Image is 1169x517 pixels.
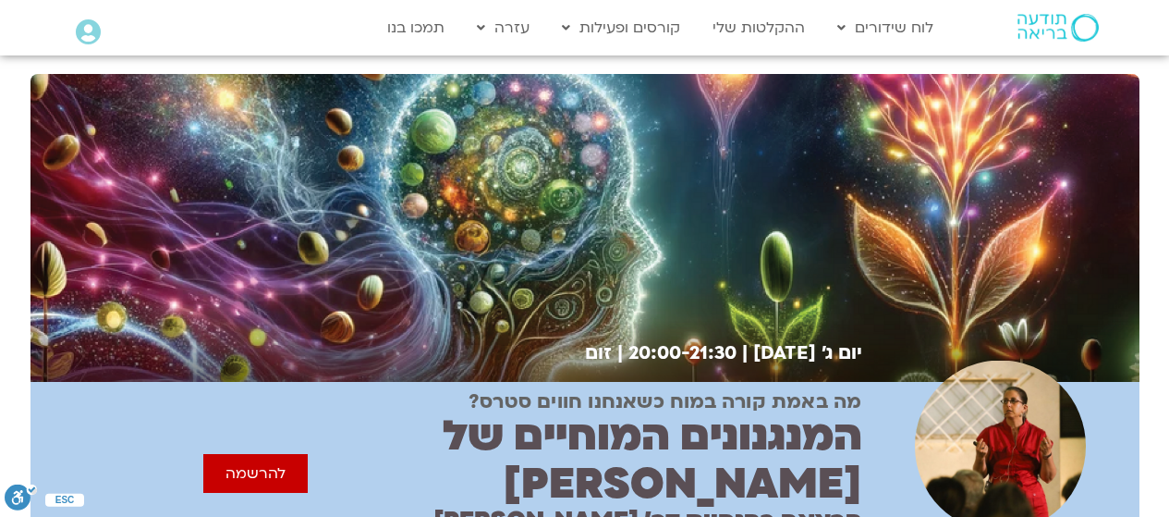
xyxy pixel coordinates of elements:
[468,10,539,45] a: עזרה
[571,342,862,363] h2: יום ג׳ [DATE] | 20:00-21:30 | זום
[828,10,943,45] a: לוח שידורים
[225,465,286,482] span: להרשמה
[203,454,308,493] a: להרשמה
[378,10,454,45] a: תמכו בנו
[553,10,689,45] a: קורסים ופעילות
[308,412,862,509] h2: המנגנונים המוחיים של [PERSON_NAME]
[469,391,861,413] h2: מה באמת קורה במוח כשאנחנו חווים סטרס?
[703,10,814,45] a: ההקלטות שלי
[1017,14,1099,42] img: תודעה בריאה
